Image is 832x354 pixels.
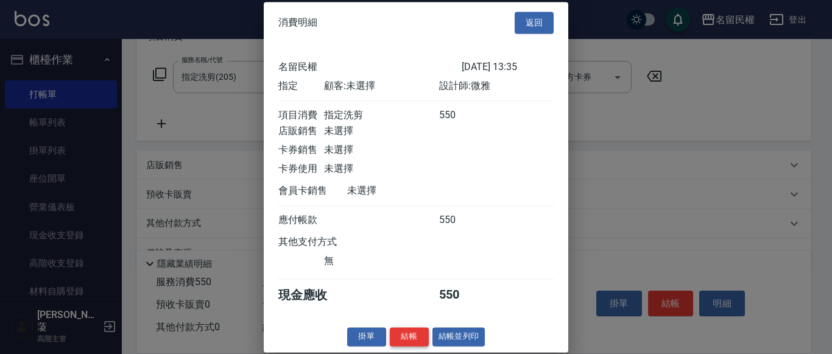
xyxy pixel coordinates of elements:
div: 未選擇 [324,125,439,138]
button: 結帳並列印 [432,327,485,346]
div: 未選擇 [324,144,439,157]
span: 消費明細 [278,16,317,29]
div: 店販銷售 [278,125,324,138]
div: 其他支付方式 [278,236,370,249]
div: 卡券銷售 [278,144,324,157]
button: 結帳 [390,327,429,346]
div: 指定洗剪 [324,109,439,122]
div: 指定 [278,80,324,93]
div: 未選擇 [324,163,439,175]
div: 550 [439,109,485,122]
div: 顧客: 未選擇 [324,80,439,93]
div: 項目消費 [278,109,324,122]
div: 名留民權 [278,61,462,74]
div: 會員卡銷售 [278,185,347,197]
button: 掛單 [347,327,386,346]
div: 應付帳款 [278,214,324,227]
div: 未選擇 [347,185,462,197]
div: 550 [439,287,485,303]
div: 設計師: 微雅 [439,80,554,93]
button: 返回 [515,12,554,34]
div: [DATE] 13:35 [462,61,554,74]
div: 無 [324,255,439,267]
div: 卡券使用 [278,163,324,175]
div: 現金應收 [278,287,347,303]
div: 550 [439,214,485,227]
